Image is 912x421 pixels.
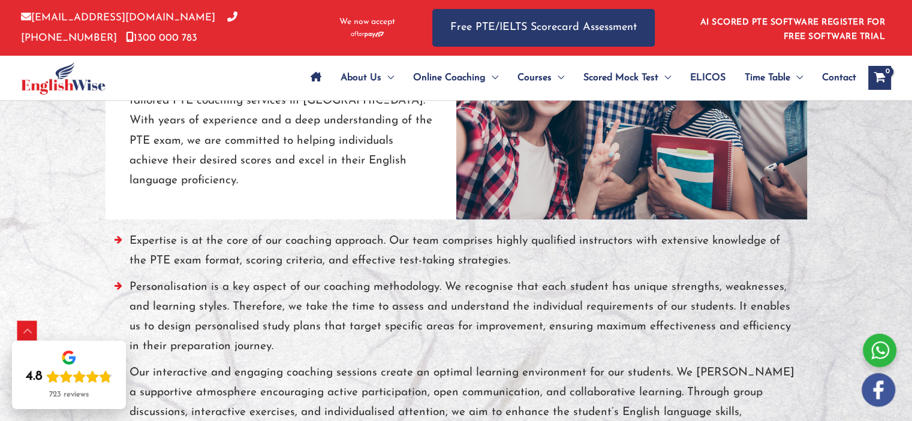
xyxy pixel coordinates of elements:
a: About UsMenu Toggle [331,57,404,99]
span: Contact [822,57,856,99]
a: Scored Mock TestMenu Toggle [574,57,681,99]
a: CoursesMenu Toggle [508,57,574,99]
a: View Shopping Cart, empty [868,66,891,90]
a: [PHONE_NUMBER] [21,13,237,43]
a: Online CoachingMenu Toggle [404,57,508,99]
span: We now accept [339,16,395,28]
span: About Us [341,57,381,99]
nav: Site Navigation: Main Menu [301,57,856,99]
span: Menu Toggle [790,57,803,99]
span: Courses [517,57,552,99]
a: Free PTE/IELTS Scorecard Assessment [432,9,655,47]
span: Menu Toggle [552,57,564,99]
span: Menu Toggle [486,57,498,99]
div: 4.8 [26,368,43,385]
img: cropped-ew-logo [21,62,106,95]
img: Afterpay-Logo [351,31,384,38]
p: Our team is renowned for offering exceptional and tailored PTE coaching services in [GEOGRAPHIC_D... [130,71,432,191]
img: white-facebook.png [862,373,895,407]
div: 723 reviews [49,390,89,399]
span: ELICOS [690,57,726,99]
span: Online Coaching [413,57,486,99]
a: [EMAIL_ADDRESS][DOMAIN_NAME] [21,13,215,23]
a: ELICOS [681,57,735,99]
span: Time Table [745,57,790,99]
li: Personalisation is a key aspect of our coaching methodology. We recognise that each student has u... [115,277,798,363]
a: AI SCORED PTE SOFTWARE REGISTER FOR FREE SOFTWARE TRIAL [700,18,886,41]
a: Contact [812,57,856,99]
span: Scored Mock Test [583,57,658,99]
a: 1300 000 783 [126,33,197,43]
aside: Header Widget 1 [693,8,891,47]
span: Menu Toggle [381,57,394,99]
div: Rating: 4.8 out of 5 [26,368,112,385]
li: Expertise is at the core of our coaching approach. Our team comprises highly qualified instructor... [115,231,798,277]
span: Menu Toggle [658,57,671,99]
a: Time TableMenu Toggle [735,57,812,99]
